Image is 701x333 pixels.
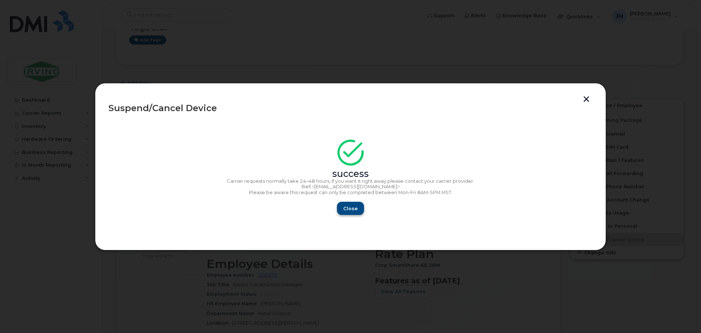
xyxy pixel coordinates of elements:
p: Bell <[EMAIL_ADDRESS][DOMAIN_NAME]> [108,184,593,190]
p: Carrier requests normally take 24–48 hours, if you want it right away please contact your carrier... [108,178,593,184]
div: success [108,171,593,177]
span: Close [343,205,358,212]
button: Close [337,202,364,215]
div: Suspend/Cancel Device [108,104,593,113]
p: Please be aware this request can only be completed between Mon-Fri 8AM-5PM MST. [108,190,593,196]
